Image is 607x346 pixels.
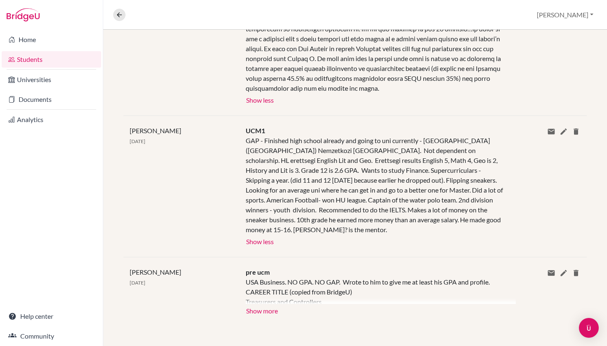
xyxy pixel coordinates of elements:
[533,7,597,23] button: [PERSON_NAME]
[246,93,274,106] button: Show less
[579,318,599,338] div: Open Intercom Messenger
[2,111,101,128] a: Analytics
[2,71,101,88] a: Universities
[2,308,101,325] a: Help center
[7,8,40,21] img: Bridge-U
[2,31,101,48] a: Home
[246,127,265,134] span: UCM1
[246,136,504,235] div: GAP - Finished high school already and going to uni currently - [GEOGRAPHIC_DATA] ([GEOGRAPHIC_DA...
[130,268,181,276] span: [PERSON_NAME]
[246,235,274,247] button: Show less
[2,91,101,108] a: Documents
[246,304,278,316] button: Show more
[246,277,504,304] div: USA Business. NO GPA. NO GAP. Wrote to him to give me at least his GPA and profile. CAREER TITLE ...
[130,280,145,286] span: [DATE]
[2,51,101,68] a: Students
[130,127,181,134] span: [PERSON_NAME]
[130,138,145,144] span: [DATE]
[2,328,101,344] a: Community
[246,268,270,276] span: pre ucm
